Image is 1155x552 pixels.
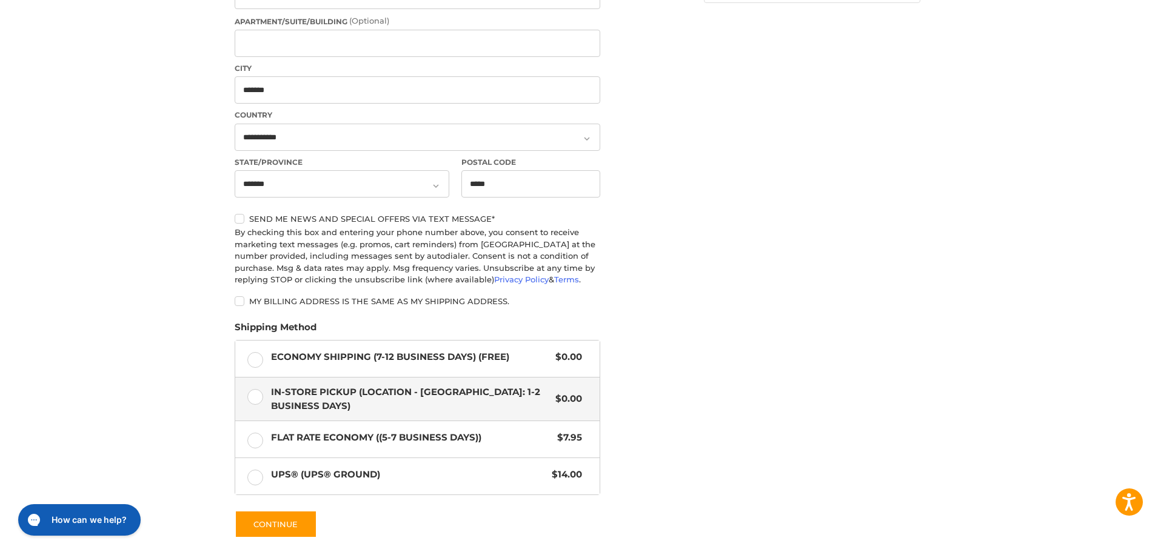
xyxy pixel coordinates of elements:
span: $7.95 [551,431,582,445]
span: $0.00 [549,350,582,364]
legend: Shipping Method [235,321,316,340]
label: My billing address is the same as my shipping address. [235,296,600,306]
label: City [235,63,600,74]
label: Country [235,110,600,121]
span: In-Store Pickup (Location - [GEOGRAPHIC_DATA]: 1-2 BUSINESS DAYS) [271,385,550,413]
span: UPS® (UPS® Ground) [271,468,546,482]
label: Send me news and special offers via text message* [235,214,600,224]
small: (Optional) [349,16,389,25]
button: Continue [235,510,317,538]
span: Flat Rate Economy ((5-7 Business Days)) [271,431,552,445]
iframe: Gorgias live chat messenger [12,500,144,540]
label: Postal Code [461,157,601,168]
span: Economy Shipping (7-12 Business Days) (Free) [271,350,550,364]
span: $14.00 [546,468,582,482]
span: $0.00 [549,392,582,406]
a: Privacy Policy [494,274,549,284]
a: Terms [554,274,579,284]
div: By checking this box and entering your phone number above, you consent to receive marketing text ... [235,227,600,286]
label: State/Province [235,157,449,168]
label: Apartment/Suite/Building [235,15,600,27]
